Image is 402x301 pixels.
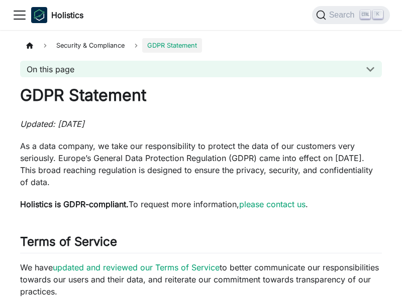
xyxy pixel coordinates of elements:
[20,85,382,105] h1: GDPR Statement
[20,234,382,253] h2: Terms of Service
[20,140,382,188] p: As a data company, we take our responsibility to protect the data of our customers very seriously...
[312,6,390,24] button: Search (Ctrl+K)
[20,38,382,53] nav: Breadcrumbs
[239,199,306,209] a: please contact us
[51,38,130,53] span: Security & Compliance
[20,119,84,129] em: Updated: [DATE]
[20,61,382,77] button: On this page
[326,11,361,20] span: Search
[142,38,202,53] span: GDPR Statement
[20,199,129,209] strong: Holistics is GDPR-compliant.
[12,8,27,23] button: Toggle navigation bar
[20,198,382,210] p: To request more information, .
[51,9,83,21] b: Holistics
[373,10,383,19] kbd: K
[31,7,47,23] img: Holistics
[53,262,220,272] a: updated and reviewed our Terms of Service
[20,38,39,53] a: Home page
[20,261,382,297] p: We have to better communicate our responsibilities towards our users and their data, and reiterat...
[31,7,83,23] a: HolisticsHolistics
